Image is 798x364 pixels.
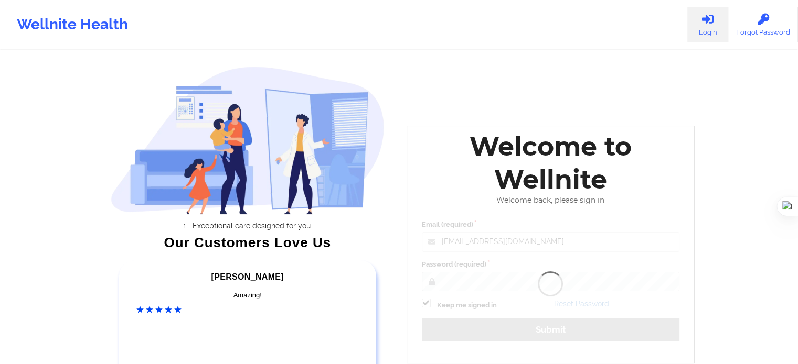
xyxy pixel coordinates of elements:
div: Our Customers Love Us [111,237,385,248]
a: Login [687,7,728,42]
a: Forgot Password [728,7,798,42]
span: [PERSON_NAME] [211,272,284,281]
li: Exceptional care designed for you. [120,222,385,230]
img: wellnite-auth-hero_200.c722682e.png [111,66,385,214]
div: Welcome back, please sign in [414,196,687,205]
div: Amazing! [136,290,359,301]
div: Welcome to Wellnite [414,130,687,196]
